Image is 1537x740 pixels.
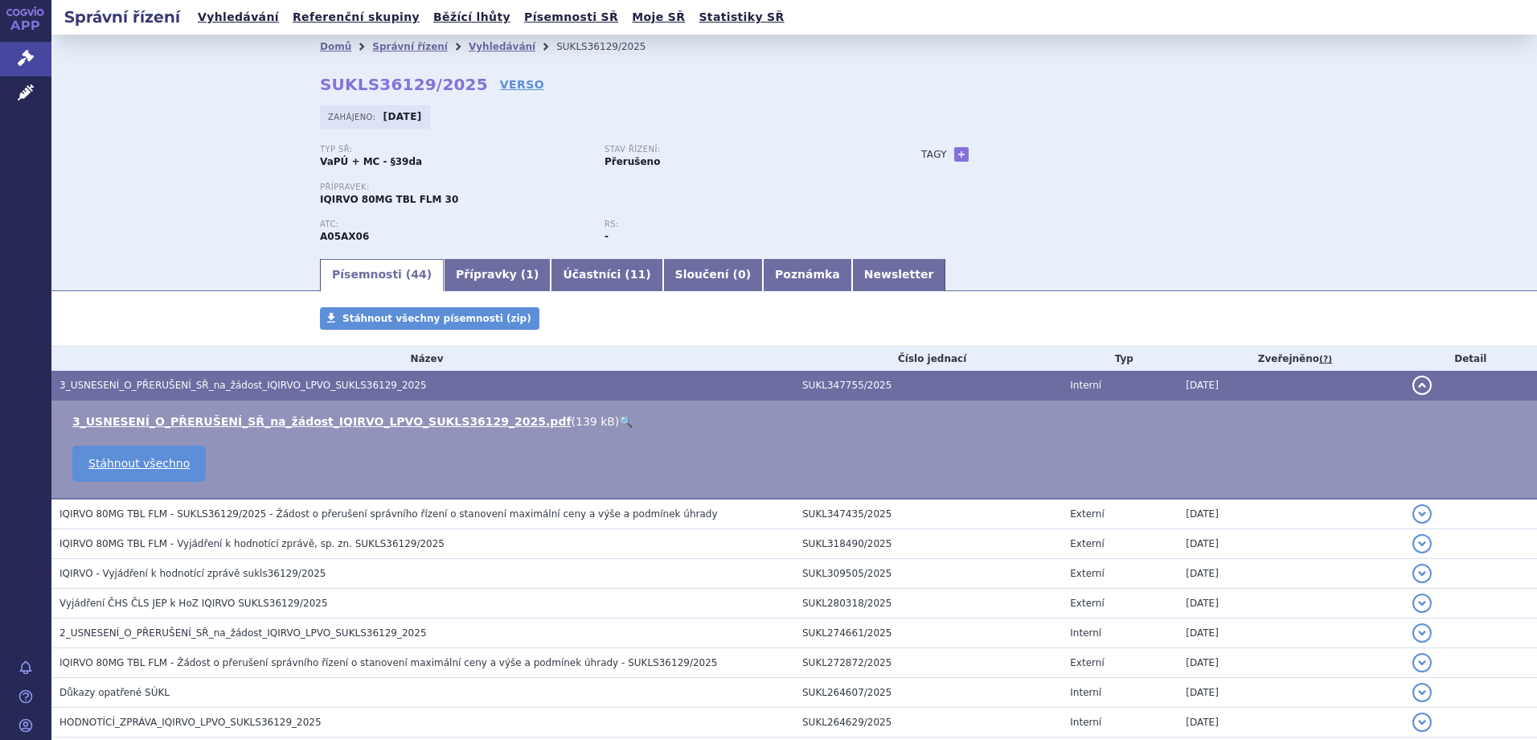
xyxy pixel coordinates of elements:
span: Externí [1070,538,1104,549]
h2: Správní řízení [51,6,193,28]
a: Moje SŘ [627,6,690,28]
strong: - [605,231,609,242]
button: detail [1412,534,1432,553]
td: SUKL274661/2025 [794,619,1062,648]
span: Zahájeno: [328,110,379,123]
a: Stáhnout všechno [72,446,206,482]
strong: Přerušeno [605,156,660,167]
p: ATC: [320,220,588,229]
span: Důkazy opatřené SÚKL [59,687,170,698]
td: [DATE] [1178,559,1404,589]
button: detail [1412,713,1432,732]
span: IQIRVO 80MG TBL FLM - Žádost o přerušení správního řízení o stanovení maximální ceny a výše a pod... [59,657,718,668]
span: IQIRVO 80MG TBL FLM - Vyjádření k hodnotící zprávě, sp. zn. SUKLS36129/2025 [59,538,445,549]
td: SUKL280318/2025 [794,589,1062,619]
button: detail [1412,683,1432,702]
th: Číslo jednací [794,347,1062,371]
a: Písemnosti (44) [320,259,444,291]
span: IQIRVO 80MG TBL FLM 30 [320,194,458,205]
td: [DATE] [1178,648,1404,678]
td: SUKL309505/2025 [794,559,1062,589]
td: SUKL347435/2025 [794,499,1062,529]
span: Externí [1070,508,1104,520]
p: Přípravek: [320,183,889,192]
span: Externí [1070,598,1104,609]
h3: Tagy [921,145,947,164]
th: Název [51,347,794,371]
li: ( ) [72,413,1521,430]
span: IQIRVO - Vyjádření k hodnotící zprávě sukls36129/2025 [59,568,326,579]
li: SUKLS36129/2025 [556,35,666,59]
strong: SUKLS36129/2025 [320,75,488,94]
a: 🔍 [619,415,633,428]
a: Newsletter [852,259,946,291]
p: RS: [605,220,873,229]
a: Referenční skupiny [288,6,424,28]
a: Statistiky SŘ [694,6,789,28]
span: Vyjádření ČHS ČLS JEP k HoZ IQIRVO SUKLS36129/2025 [59,598,328,609]
span: Stáhnout všechny písemnosti (zip) [342,313,531,324]
th: Typ [1062,347,1178,371]
td: [DATE] [1178,529,1404,559]
button: detail [1412,653,1432,672]
td: [DATE] [1178,708,1404,738]
th: Detail [1404,347,1537,371]
td: [DATE] [1178,371,1404,401]
a: Vyhledávání [193,6,284,28]
a: Přípravky (1) [444,259,551,291]
button: detail [1412,594,1432,613]
a: Účastníci (11) [551,259,662,291]
td: SUKL347755/2025 [794,371,1062,401]
td: SUKL264607/2025 [794,678,1062,708]
span: 11 [630,268,646,281]
a: Domů [320,41,351,52]
button: detail [1412,623,1432,643]
a: VERSO [500,76,544,92]
a: Stáhnout všechny písemnosti (zip) [320,307,539,330]
button: detail [1412,376,1432,395]
strong: ELAFIBRANOR [320,231,369,242]
a: Sloučení (0) [663,259,763,291]
p: Typ SŘ: [320,145,588,154]
span: 2_USNESENÍ_O_PŘERUŠENÍ_SŘ_na_žádost_IQIRVO_LPVO_SUKLS36129_2025 [59,627,427,639]
span: Interní [1070,717,1101,728]
a: Písemnosti SŘ [519,6,623,28]
span: Externí [1070,657,1104,668]
td: SUKL264629/2025 [794,708,1062,738]
a: Správní řízení [372,41,448,52]
a: 3_USNESENÍ_O_PŘERUŠENÍ_SŘ_na_žádost_IQIRVO_LPVO_SUKLS36129_2025.pdf [72,415,572,428]
td: SUKL318490/2025 [794,529,1062,559]
button: detail [1412,564,1432,583]
span: Interní [1070,380,1101,391]
span: Interní [1070,627,1101,639]
strong: VaPÚ + MC - §39da [320,156,422,167]
abbr: (?) [1319,354,1332,365]
a: Poznámka [763,259,852,291]
span: 0 [738,268,746,281]
span: Externí [1070,568,1104,579]
td: [DATE] [1178,499,1404,529]
span: 3_USNESENÍ_O_PŘERUŠENÍ_SŘ_na_žádost_IQIRVO_LPVO_SUKLS36129_2025 [59,380,427,391]
button: detail [1412,504,1432,524]
td: [DATE] [1178,678,1404,708]
p: Stav řízení: [605,145,873,154]
span: 44 [411,268,426,281]
span: HODNOTÍCÍ_ZPRÁVA_IQIRVO_LPVO_SUKLS36129_2025 [59,717,322,728]
span: 1 [526,268,534,281]
strong: [DATE] [383,111,422,122]
td: [DATE] [1178,589,1404,619]
a: Vyhledávání [469,41,535,52]
td: SUKL272872/2025 [794,648,1062,678]
span: Interní [1070,687,1101,698]
span: 139 kB [576,415,615,428]
td: [DATE] [1178,619,1404,648]
th: Zveřejněno [1178,347,1404,371]
a: + [954,147,969,162]
span: IQIRVO 80MG TBL FLM - SUKLS36129/2025 - Žádost o přerušení správního řízení o stanovení maximální... [59,508,718,520]
a: Běžící lhůty [428,6,515,28]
